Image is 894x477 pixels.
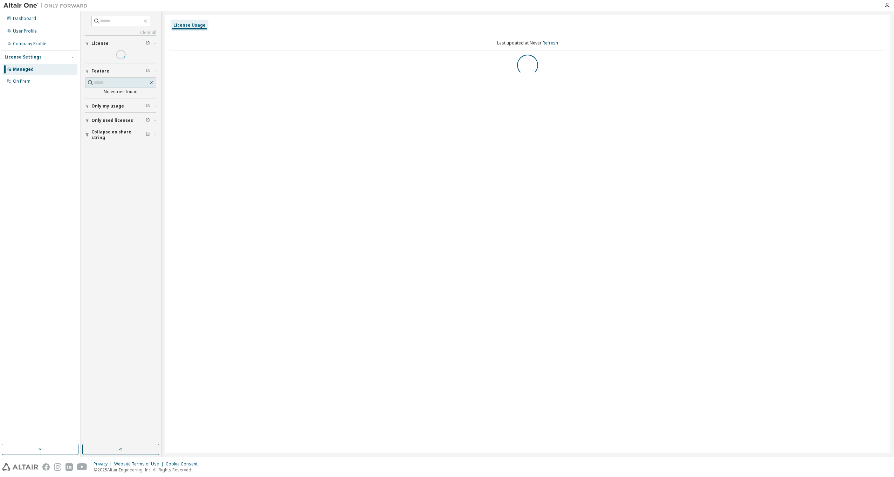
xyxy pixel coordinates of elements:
div: Last updated at: Never [169,36,886,50]
button: Collapse on share string [85,127,156,143]
p: © 2025 Altair Engineering, Inc. All Rights Reserved. [94,467,202,473]
div: No entries found [85,89,156,95]
div: License Usage [173,22,206,28]
span: Clear filter [146,118,150,123]
a: Clear all [85,30,156,35]
span: Clear filter [146,132,150,138]
img: facebook.svg [42,463,50,471]
button: Only my usage [85,98,156,114]
span: Clear filter [146,68,150,74]
div: Dashboard [13,16,36,21]
button: License [85,36,156,51]
span: Clear filter [146,103,150,109]
div: User Profile [13,28,37,34]
span: Clear filter [146,41,150,46]
img: instagram.svg [54,463,61,471]
img: Altair One [4,2,91,9]
img: youtube.svg [77,463,87,471]
button: Feature [85,63,156,79]
div: Company Profile [13,41,46,47]
span: Feature [91,68,109,74]
div: Managed [13,67,34,72]
div: Website Terms of Use [114,461,166,467]
div: On Prem [13,78,30,84]
div: Cookie Consent [166,461,202,467]
span: Only my usage [91,103,124,109]
div: License Settings [5,54,42,60]
img: altair_logo.svg [2,463,38,471]
button: Only used licenses [85,113,156,128]
img: linkedin.svg [66,463,73,471]
a: Refresh [543,40,558,46]
span: License [91,41,109,46]
span: Collapse on share string [91,129,146,140]
span: Only used licenses [91,118,133,123]
div: Privacy [94,461,114,467]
